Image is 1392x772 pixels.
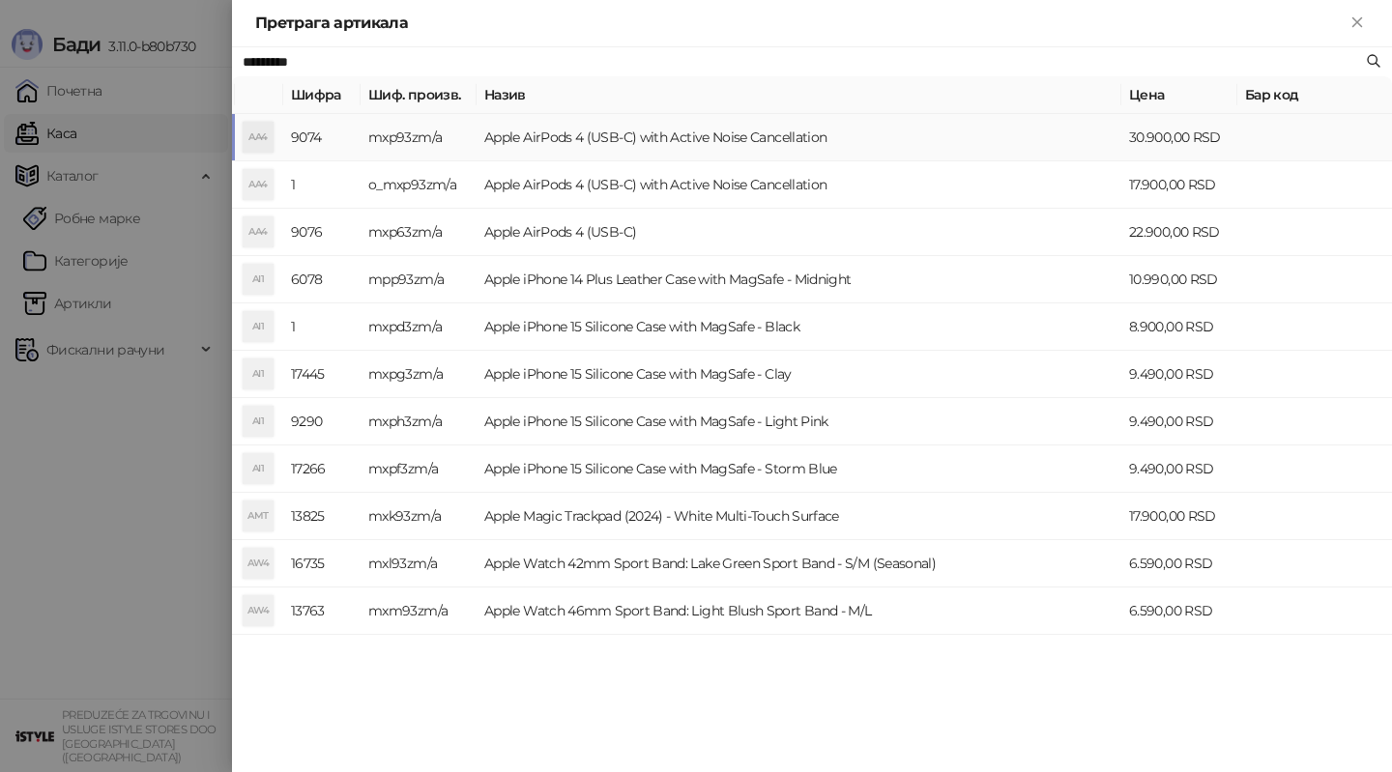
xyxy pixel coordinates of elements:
th: Цена [1121,76,1237,114]
td: Apple iPhone 14 Plus Leather Case with MagSafe - Midnight [477,256,1121,303]
td: Apple AirPods 4 (USB-C) [477,209,1121,256]
td: 13763 [283,587,361,635]
td: 17445 [283,351,361,398]
td: 6.590,00 RSD [1121,587,1237,635]
div: AI1 [243,453,274,484]
th: Шифра [283,76,361,114]
td: Apple AirPods 4 (USB-C) with Active Noise Cancellation [477,114,1121,161]
td: 9074 [283,114,361,161]
td: mxpg3zm/a [361,351,477,398]
div: AW4 [243,548,274,579]
td: 9290 [283,398,361,445]
div: AW4 [243,595,274,626]
div: AI1 [243,358,274,389]
td: 1 [283,161,361,209]
td: Apple Watch 42mm Sport Band: Lake Green Sport Band - S/M (Seasonal) [477,540,1121,587]
td: mxpd3zm/a [361,303,477,351]
td: 8.900,00 RSD [1121,303,1237,351]
div: Претрага артикала [255,12,1346,35]
td: 1 [283,303,361,351]
th: Бар код [1237,76,1392,114]
td: mxl93zm/a [361,540,477,587]
td: Apple Watch 46mm Sport Band: Light Blush Sport Band - M/L [477,587,1121,635]
td: mxpf3zm/a [361,445,477,493]
td: Apple iPhone 15 Silicone Case with MagSafe - Light Pink [477,398,1121,445]
td: Apple iPhone 15 Silicone Case with MagSafe - Black [477,303,1121,351]
td: mxm93zm/a [361,587,477,635]
td: Apple iPhone 15 Silicone Case with MagSafe - Clay [477,351,1121,398]
th: Шиф. произв. [361,76,477,114]
td: 9.490,00 RSD [1121,398,1237,445]
td: 17.900,00 RSD [1121,161,1237,209]
td: o_mxp93zm/a [361,161,477,209]
div: AA4 [243,169,274,200]
div: AI1 [243,264,274,295]
td: 30.900,00 RSD [1121,114,1237,161]
td: 9076 [283,209,361,256]
td: 6.590,00 RSD [1121,540,1237,587]
td: mxk93zm/a [361,493,477,540]
td: 17266 [283,445,361,493]
div: AA4 [243,122,274,153]
td: Apple Magic Trackpad (2024) - White Multi-Touch Surface [477,493,1121,540]
td: 9.490,00 RSD [1121,351,1237,398]
td: Apple iPhone 15 Silicone Case with MagSafe - Storm Blue [477,445,1121,493]
td: 22.900,00 RSD [1121,209,1237,256]
td: mxp93zm/a [361,114,477,161]
td: mxp63zm/a [361,209,477,256]
button: Close [1346,12,1369,35]
div: AI1 [243,311,274,342]
td: 6078 [283,256,361,303]
div: AMT [243,500,274,531]
td: 10.990,00 RSD [1121,256,1237,303]
div: AA4 [243,216,274,247]
td: Apple AirPods 4 (USB-C) with Active Noise Cancellation [477,161,1121,209]
td: mxph3zm/a [361,398,477,445]
td: 17.900,00 RSD [1121,493,1237,540]
div: AI1 [243,406,274,437]
td: 9.490,00 RSD [1121,445,1237,493]
td: mpp93zm/a [361,256,477,303]
td: 16735 [283,540,361,587]
th: Назив [477,76,1121,114]
td: 13825 [283,493,361,540]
